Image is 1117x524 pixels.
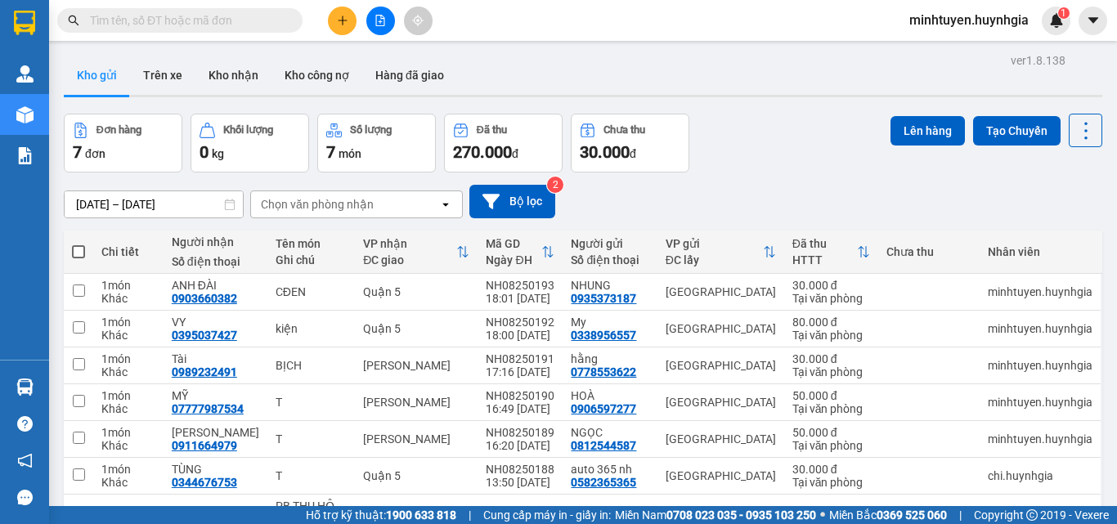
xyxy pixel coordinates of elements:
div: 07777987534 [172,402,244,415]
div: 1 món [101,463,155,476]
div: 18:01 [DATE] [486,292,554,305]
div: [GEOGRAPHIC_DATA] [666,396,776,409]
input: Tìm tên, số ĐT hoặc mã đơn [90,11,283,29]
div: ĐC lấy [666,253,763,266]
div: BỊCH [276,359,347,372]
div: 1 món [101,426,155,439]
div: NGỌC [571,426,648,439]
div: Tên món [276,237,347,250]
span: caret-down [1086,13,1101,28]
span: Cung cấp máy in - giấy in: [483,506,611,524]
div: Chưa thu [603,124,645,136]
div: VY [172,316,259,329]
div: XUÂN BẢO [172,426,259,439]
div: ver 1.8.138 [1011,52,1065,69]
div: MỸ [172,389,259,402]
span: 7 [73,142,82,162]
div: 16:20 [DATE] [486,439,554,452]
div: 50.000 đ [792,389,870,402]
div: 18:00 [DATE] [486,329,554,342]
span: search [68,15,79,26]
div: 0903660382 [172,292,237,305]
div: Mã GD [486,237,541,250]
span: kg [212,147,224,160]
button: Tạo Chuyến [973,116,1061,146]
img: warehouse-icon [16,378,34,396]
div: hằng [571,352,648,365]
div: Đơn hàng [96,124,141,136]
div: 0344676753 [172,476,237,489]
button: Khối lượng0kg [191,114,309,172]
span: đơn [85,147,105,160]
div: Tại văn phòng [792,292,870,305]
th: Toggle SortBy [657,231,784,274]
span: notification [17,453,33,468]
div: Quận 5 [363,285,469,298]
div: [GEOGRAPHIC_DATA] [666,359,776,372]
div: Tại văn phòng [792,476,870,489]
span: plus [337,15,348,26]
button: aim [404,7,433,35]
span: 7 [326,142,335,162]
div: NH08250192 [486,316,554,329]
div: Khối lượng [223,124,273,136]
div: 17:16 [DATE] [486,365,554,378]
input: Select a date range. [65,191,243,217]
div: ĐC giao [363,253,456,266]
button: Số lượng7món [317,114,436,172]
sup: 1 [1058,7,1070,19]
span: 270.000 [453,142,512,162]
div: 1 món [101,279,155,292]
div: [PERSON_NAME] [363,396,469,409]
div: 0582365365 [571,476,636,489]
div: ANH ĐÀI [172,279,259,292]
div: 0395037427 [172,329,237,342]
div: T [276,469,347,482]
div: Tại văn phòng [792,402,870,415]
button: Đơn hàng7đơn [64,114,182,172]
div: Tài [172,352,259,365]
div: Khác [101,365,155,378]
div: Khác [101,292,155,305]
div: 1 món [101,506,155,519]
div: Ghi chú [276,253,347,266]
div: Chọn văn phòng nhận [261,196,374,213]
div: 0935373187 [571,292,636,305]
div: Khác [101,439,155,452]
div: Tại văn phòng [792,365,870,378]
div: T [276,396,347,409]
div: minhtuyen.huynhgia [988,432,1092,446]
div: NHUNG [571,279,648,292]
div: My [571,316,648,329]
button: Trên xe [130,56,195,95]
span: minhtuyen.huynhgia [896,10,1042,30]
span: 30.000 [580,142,630,162]
span: 0 [200,142,209,162]
span: Hỗ trợ kỹ thuật: [306,506,456,524]
div: [GEOGRAPHIC_DATA] [666,469,776,482]
button: Bộ lọc [469,185,555,218]
div: NH08250193 [486,279,554,292]
div: [GEOGRAPHIC_DATA] [666,322,776,335]
div: chi.huynhgia [988,469,1092,482]
strong: 0708 023 035 - 0935 103 250 [666,508,816,522]
div: [PERSON_NAME] [363,359,469,372]
th: Toggle SortBy [478,231,563,274]
span: message [17,490,33,505]
img: warehouse-icon [16,65,34,83]
span: 1 [1061,7,1066,19]
div: 30.000 đ [792,352,870,365]
img: solution-icon [16,147,34,164]
strong: 0369 525 060 [877,508,947,522]
div: 30.000 đ [792,463,870,476]
sup: 2 [547,177,563,193]
div: 16:49 [DATE] [486,402,554,415]
div: minhtuyen.huynhgia [988,285,1092,298]
div: ÚT ĐEN [571,506,648,519]
span: | [959,506,962,524]
div: minhtuyen.huynhgia [988,322,1092,335]
div: Người gửi [571,237,648,250]
div: Chi tiết [101,245,155,258]
div: 1 món [101,389,155,402]
button: Kho công nợ [271,56,362,95]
